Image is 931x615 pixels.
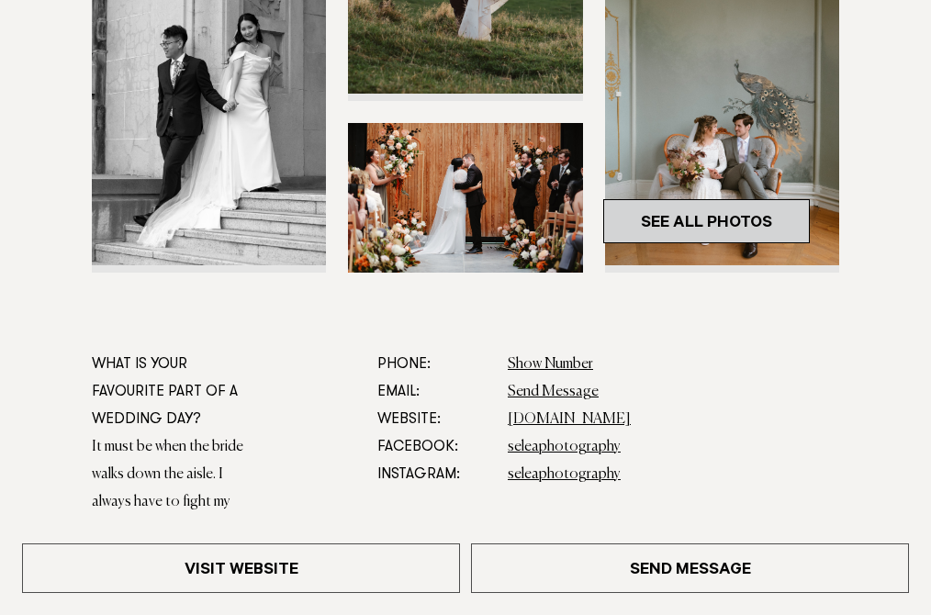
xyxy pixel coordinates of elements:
a: [DOMAIN_NAME] [508,412,631,427]
div: What is your favourite part of a wedding day? [92,351,259,433]
div: It must be when the bride walks down the aisle. I always have to fight my tears in that moment! [92,433,259,543]
a: Visit Website [22,543,460,593]
dt: Facebook: [377,433,493,461]
a: Show Number [508,357,593,372]
dt: Email: [377,378,493,406]
a: seleaphotography [508,440,621,454]
a: Send Message [471,543,909,593]
dt: Website: [377,406,493,433]
a: See All Photos [603,199,810,243]
dt: Phone: [377,351,493,378]
dt: Instagram: [377,461,493,488]
a: seleaphotography [508,467,621,482]
a: Send Message [508,385,599,399]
